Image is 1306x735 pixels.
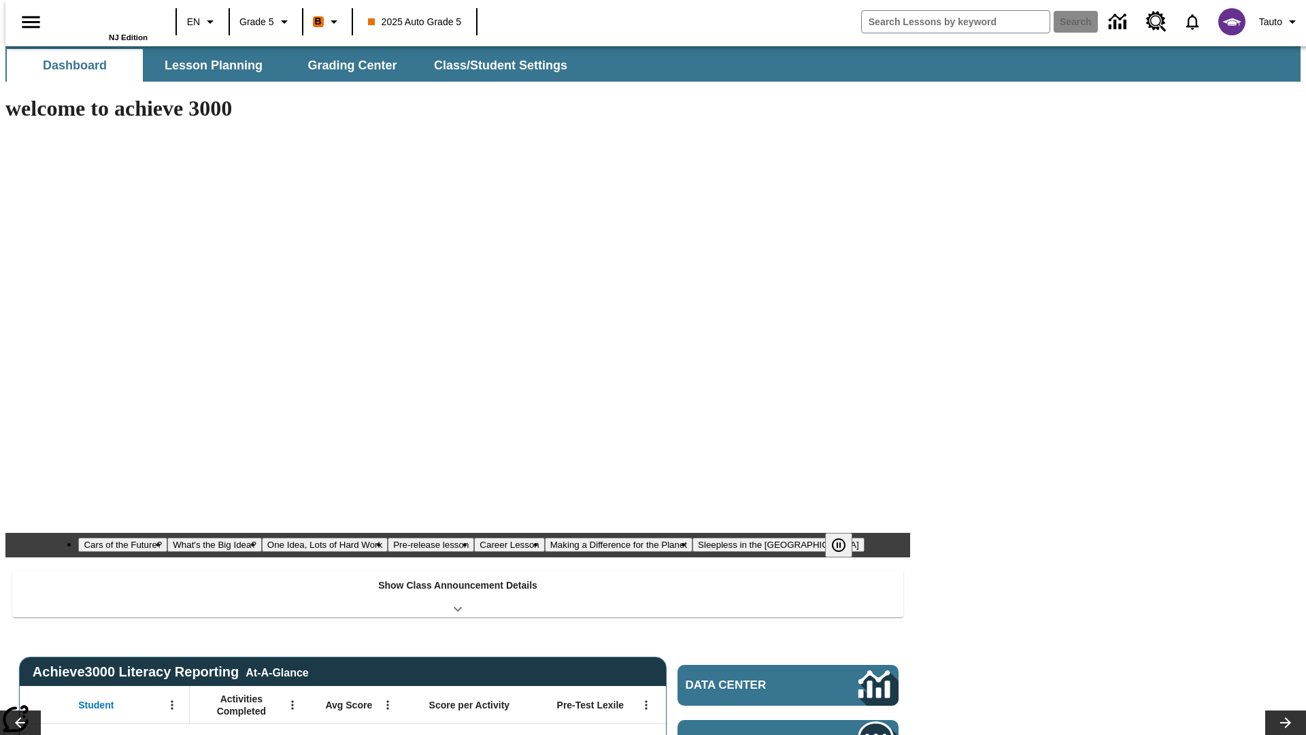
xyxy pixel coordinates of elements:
[1101,3,1138,41] a: Data Center
[262,538,388,552] button: Slide 3 One Idea, Lots of Hard Work
[825,533,852,557] button: Pause
[234,10,298,34] button: Grade: Grade 5, Select a grade
[246,664,308,679] div: At-A-Glance
[78,699,114,711] span: Student
[181,10,224,34] button: Language: EN, Select a language
[78,538,167,552] button: Slide 1 Cars of the Future?
[284,49,420,82] button: Grading Center
[59,5,148,42] div: Home
[5,96,910,121] h1: welcome to achieve 3000
[11,2,51,42] button: Open side menu
[167,538,262,552] button: Slide 2 What's the Big Idea?
[1138,3,1175,40] a: Resource Center, Will open in new tab
[636,695,656,715] button: Open Menu
[825,533,866,557] div: Pause
[1265,710,1306,735] button: Lesson carousel, Next
[474,538,544,552] button: Slide 5 Career Lesson
[5,49,580,82] div: SubNavbar
[59,6,148,33] a: Home
[686,679,813,692] span: Data Center
[545,538,692,552] button: Slide 6 Making a Difference for the Planet
[378,578,537,593] p: Show Class Announcement Details
[33,664,309,680] span: Achieve3000 Literacy Reporting
[7,49,143,82] button: Dashboard
[388,538,474,552] button: Slide 4 Pre-release lesson
[187,15,200,29] span: EN
[378,695,398,715] button: Open Menu
[162,695,182,715] button: Open Menu
[1259,15,1282,29] span: Tauto
[197,693,286,717] span: Activities Completed
[239,15,274,29] span: Grade 5
[307,10,348,34] button: Boost Class color is orange. Change class color
[677,665,899,706] a: Data Center
[12,570,903,617] div: Show Class Announcement Details
[429,699,510,711] span: Score per Activity
[315,13,322,30] span: B
[282,695,303,715] button: Open Menu
[325,699,372,711] span: Avg Score
[1175,4,1210,39] a: Notifications
[368,15,462,29] span: 2025 Auto Grade 5
[1210,4,1254,39] button: Select a new avatar
[1254,10,1306,34] button: Profile/Settings
[862,11,1050,33] input: search field
[423,49,578,82] button: Class/Student Settings
[692,538,865,552] button: Slide 7 Sleepless in the Animal Kingdom
[5,46,1301,82] div: SubNavbar
[109,33,148,42] span: NJ Edition
[557,699,624,711] span: Pre-Test Lexile
[146,49,282,82] button: Lesson Planning
[1218,8,1245,35] img: avatar image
